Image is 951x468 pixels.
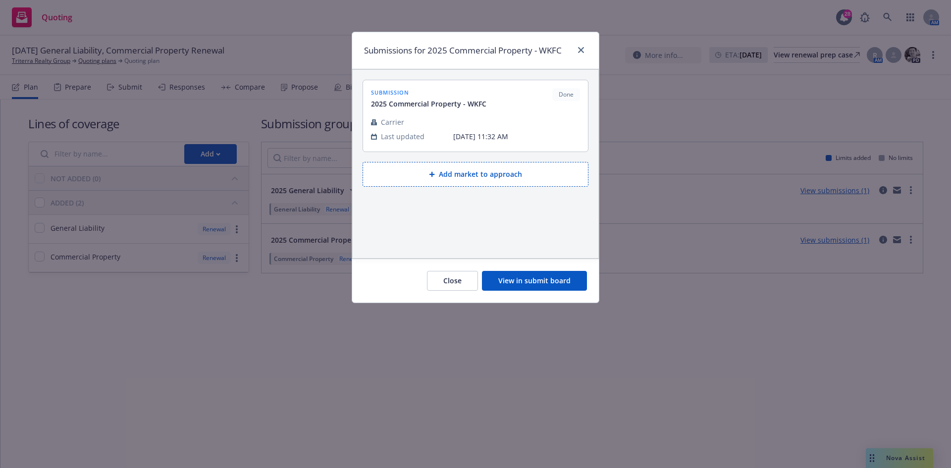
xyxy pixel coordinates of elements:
button: Close [427,271,478,291]
button: View in submit board [482,271,587,291]
span: Done [556,90,576,99]
span: Carrier [381,117,404,127]
span: submission [371,88,486,97]
span: Last updated [381,131,424,142]
button: Add market to approach [363,162,588,187]
a: close [575,44,587,56]
span: 2025 Commercial Property - WKFC [371,99,486,109]
h1: Submissions for 2025 Commercial Property - WKFC [364,44,562,57]
span: [DATE] 11:32 AM [453,131,580,142]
